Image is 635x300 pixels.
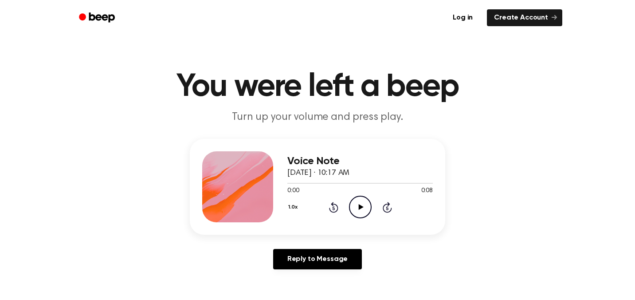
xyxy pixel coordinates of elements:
h3: Voice Note [287,155,433,167]
a: Reply to Message [273,249,362,269]
button: 1.0x [287,200,301,215]
span: 0:00 [287,186,299,196]
a: Beep [73,9,123,27]
p: Turn up your volume and press play. [147,110,488,125]
span: 0:08 [421,186,433,196]
h1: You were left a beep [90,71,545,103]
a: Create Account [487,9,562,26]
span: [DATE] · 10:17 AM [287,169,349,177]
a: Log in [444,8,482,28]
